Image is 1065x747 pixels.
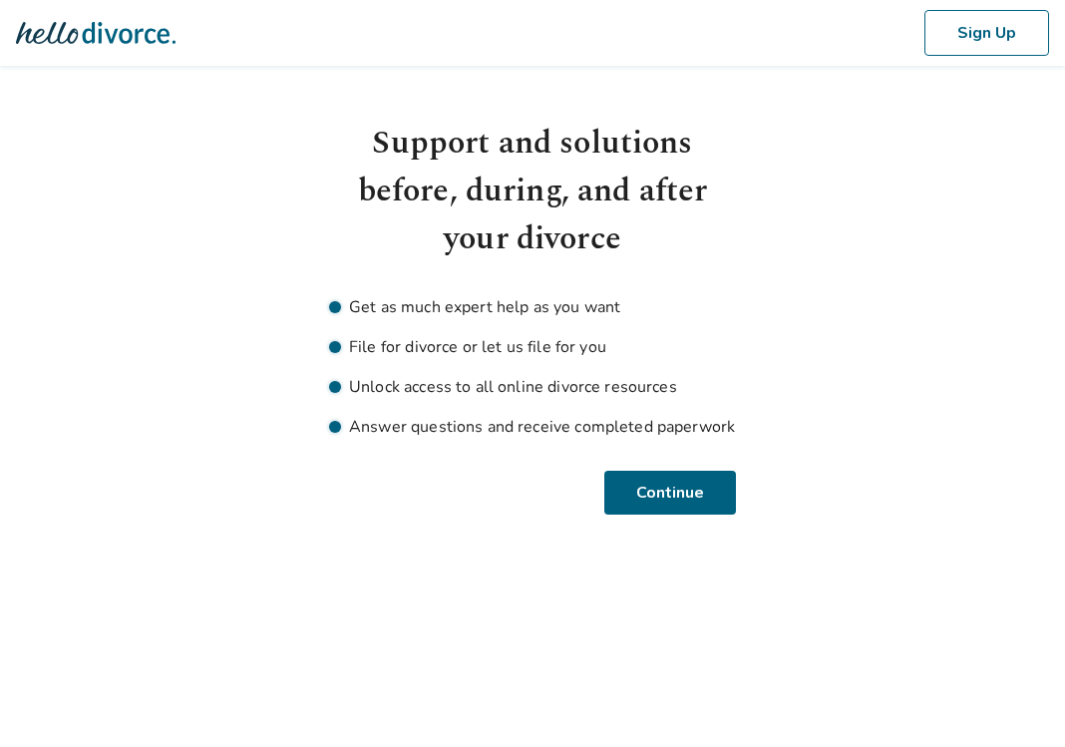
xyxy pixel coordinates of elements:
h1: Support and solutions before, during, and after your divorce [329,120,736,263]
li: File for divorce or let us file for you [329,335,736,359]
button: Sign Up [924,10,1049,56]
li: Answer questions and receive completed paperwork [329,415,736,439]
button: Continue [607,471,736,515]
li: Unlock access to all online divorce resources [329,375,736,399]
img: Hello Divorce Logo [16,13,176,53]
li: Get as much expert help as you want [329,295,736,319]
